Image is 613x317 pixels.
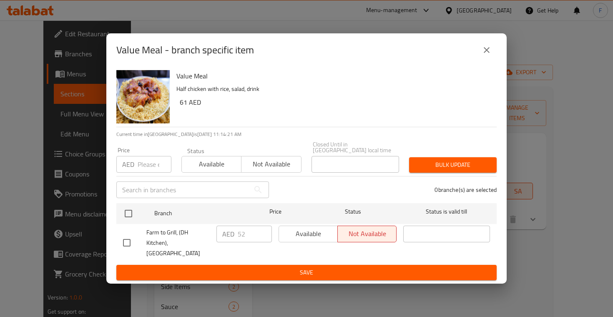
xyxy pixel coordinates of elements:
span: Farm to Grill, (DH Kitchen), [GEOGRAPHIC_DATA] [146,227,210,259]
span: Branch [154,208,241,219]
span: Available [185,158,238,170]
span: Bulk update [416,160,490,170]
button: Not available [241,156,301,173]
button: close [477,40,497,60]
img: Value Meal [116,70,170,123]
h6: Value Meal [176,70,490,82]
p: 0 branche(s) are selected [435,186,497,194]
p: Half chicken with rice, salad, drink [176,84,490,94]
span: Save [123,267,490,278]
button: Bulk update [409,157,497,173]
p: AED [222,229,234,239]
p: AED [122,159,134,169]
input: Please enter price [138,156,171,173]
h2: Value Meal - branch specific item [116,43,254,57]
span: Price [248,206,303,217]
button: Available [181,156,241,173]
span: Not available [245,158,298,170]
input: Search in branches [116,181,250,198]
span: Status [310,206,397,217]
button: Save [116,265,497,280]
h6: 61 AED [180,96,490,108]
p: Current time in [GEOGRAPHIC_DATA] is [DATE] 11:14:21 AM [116,131,497,138]
span: Status is valid till [403,206,490,217]
input: Please enter price [238,226,272,242]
